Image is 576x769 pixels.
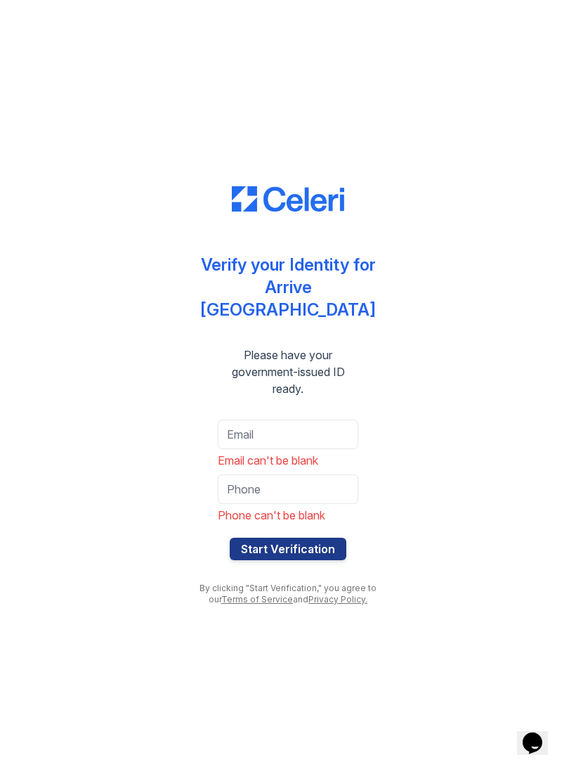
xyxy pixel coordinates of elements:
[232,186,344,212] img: CE_Logo_Blue-a8612792a0a2168367f1c8372b55b34899dd931a85d93a1a3d3e32e68fde9ad4.png
[218,474,358,504] input: Phone
[218,420,358,449] input: Email
[218,507,358,524] div: Phone can't be blank
[308,594,367,605] a: Privacy Policy.
[230,538,346,560] button: Start Verification
[190,347,386,397] div: Please have your government-issued ID ready.
[221,594,293,605] a: Terms of Service
[190,254,386,321] div: Verify your Identity for Arrive [GEOGRAPHIC_DATA]
[517,713,562,755] iframe: chat widget
[218,452,358,469] div: Email can't be blank
[190,583,386,605] div: By clicking "Start Verification," you agree to our and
